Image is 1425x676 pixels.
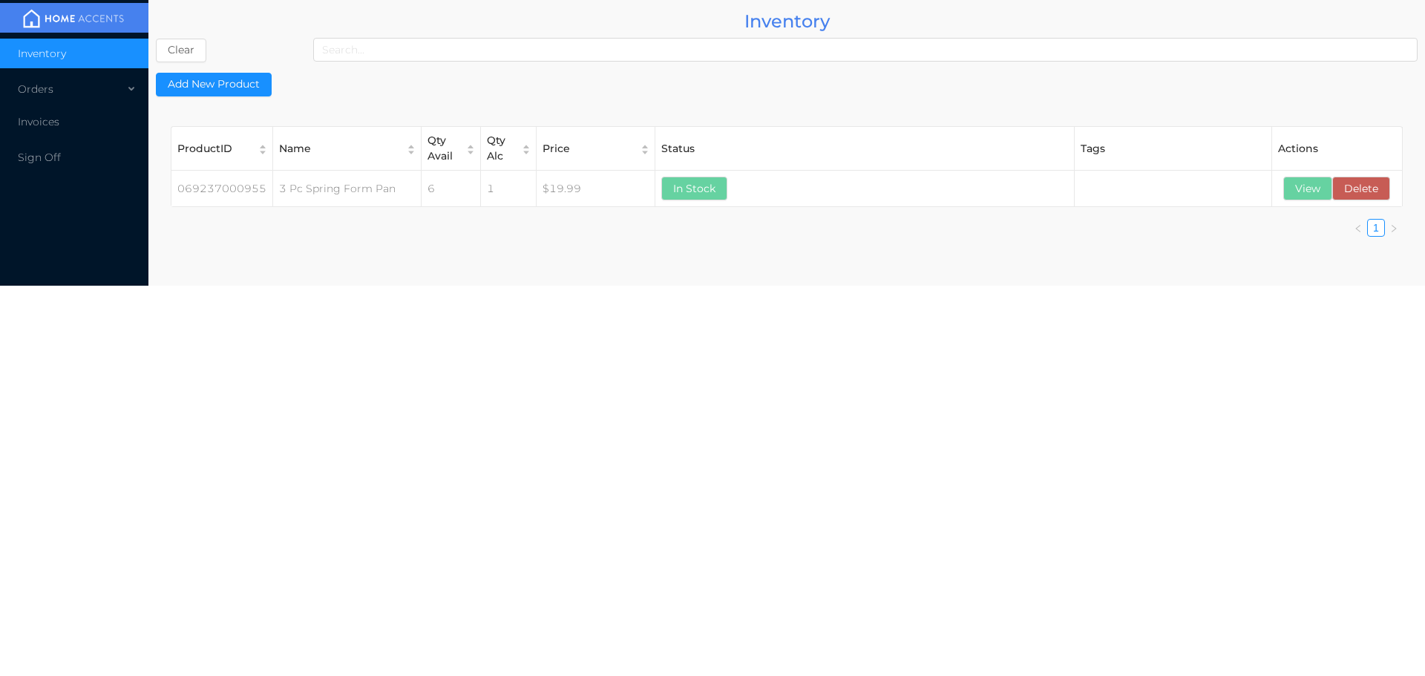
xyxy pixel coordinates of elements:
div: Qty Alc [487,133,514,164]
i: icon: caret-up [466,142,476,145]
li: Next Page [1385,219,1403,237]
div: Qty Avail [427,133,458,164]
i: icon: right [1389,224,1398,233]
button: Clear [156,39,206,62]
div: Sort [258,142,268,155]
li: Previous Page [1349,219,1367,237]
span: Sign Off [18,151,61,164]
button: View [1283,177,1332,200]
i: icon: caret-down [641,148,650,151]
div: Status [661,141,1068,157]
i: icon: caret-up [641,142,650,145]
button: In Stock [661,177,727,200]
td: 1 [481,171,537,207]
div: Sort [406,142,416,155]
input: Search... [313,38,1418,62]
span: Inventory [18,47,66,60]
i: icon: caret-up [258,142,268,145]
td: 069237000955 [171,171,273,207]
div: Name [279,141,399,157]
div: Tags [1081,141,1266,157]
div: Actions [1278,141,1396,157]
i: icon: left [1354,224,1363,233]
i: icon: caret-up [407,142,416,145]
div: ProductID [177,141,250,157]
div: Sort [640,142,650,155]
div: Price [543,141,632,157]
td: 6 [422,171,481,207]
button: Delete [1332,177,1390,200]
i: icon: caret-down [258,148,268,151]
div: Sort [465,142,476,155]
span: Invoices [18,115,59,128]
i: icon: caret-up [522,142,531,145]
td: $19.99 [537,171,655,207]
i: icon: caret-down [466,148,476,151]
div: Sort [521,142,531,155]
img: mainBanner [18,7,129,30]
a: 1 [1373,222,1379,234]
button: Add New Product [156,73,272,96]
i: icon: caret-down [407,148,416,151]
i: icon: caret-down [522,148,531,151]
li: 1 [1367,219,1385,237]
td: 3 Pc Spring Form Pan [273,171,422,207]
div: Inventory [156,7,1418,35]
